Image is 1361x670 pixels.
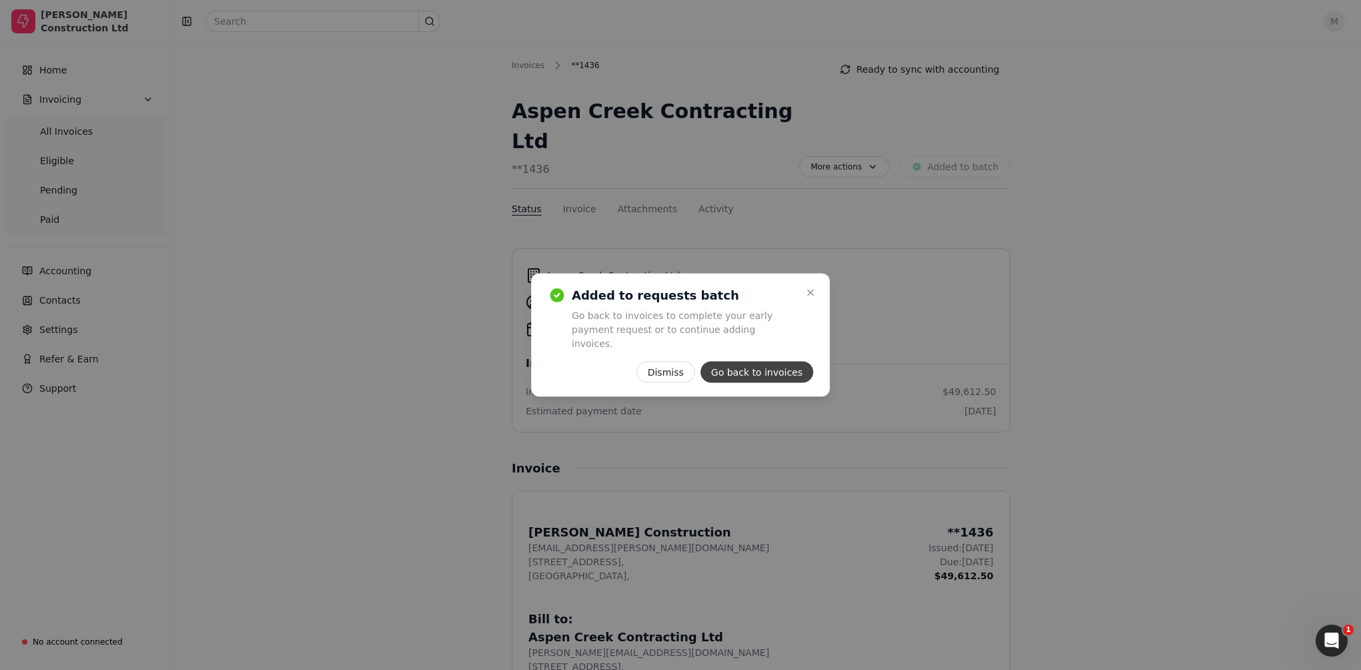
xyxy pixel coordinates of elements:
button: Dismiss [636,362,695,383]
iframe: Intercom live chat [1316,625,1348,657]
span: 1 [1343,625,1354,635]
button: Go back to invoices [701,362,813,383]
p: Go back to invoices to complete your early payment request or to continue adding invoices. [572,309,797,351]
h2: Added to requests batch [572,288,797,304]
